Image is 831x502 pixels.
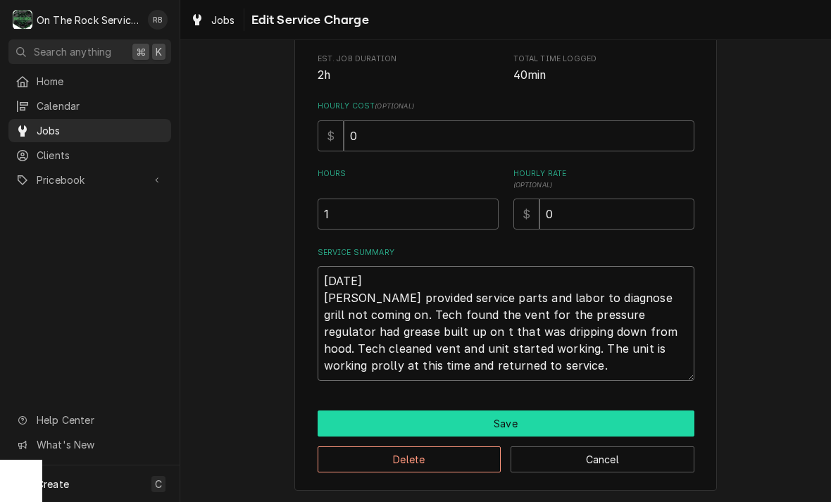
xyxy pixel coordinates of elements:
div: On The Rock Services's Avatar [13,10,32,30]
span: Est. Job Duration [318,67,499,84]
div: Button Group Row [318,410,694,437]
span: Est. Job Duration [318,54,499,65]
span: ⌘ [136,44,146,59]
div: RB [148,10,168,30]
span: Pricebook [37,172,143,187]
textarea: [DATE] [PERSON_NAME] provided service parts and labor to diagnose grill not coming on. Tech found... [318,266,694,381]
span: Search anything [34,44,111,59]
a: Calendar [8,94,171,118]
span: Edit Service Charge [247,11,369,30]
span: Create [37,478,69,490]
div: Service Summary [318,247,694,381]
button: Cancel [511,446,694,472]
div: $ [318,120,344,151]
span: Help Center [37,413,163,427]
div: Ray Beals's Avatar [148,10,168,30]
div: $ [513,199,539,230]
span: Clients [37,148,164,163]
span: ( optional ) [513,181,553,189]
div: Button Group [318,410,694,472]
div: [object Object] [318,168,499,230]
a: Jobs [8,119,171,142]
span: Total Time Logged [513,54,694,65]
a: Clients [8,144,171,167]
label: Hourly Cost [318,101,694,112]
span: ( optional ) [375,102,414,110]
span: K [156,44,162,59]
span: Total Time Logged [513,67,694,84]
a: Jobs [185,8,241,32]
span: What's New [37,437,163,452]
a: Home [8,70,171,93]
button: Save [318,410,694,437]
div: [object Object] [513,168,694,230]
label: Hourly Rate [513,168,694,191]
a: Go to What's New [8,433,171,456]
button: Search anything⌘K [8,39,171,64]
span: Home [37,74,164,89]
a: Go to Help Center [8,408,171,432]
span: Calendar [37,99,164,113]
div: On The Rock Services [37,13,140,27]
div: Total Time Logged [513,54,694,84]
label: Hours [318,168,499,191]
a: Go to Pricebook [8,168,171,192]
div: Est. Job Duration [318,54,499,84]
div: Button Group Row [318,437,694,472]
span: Jobs [37,123,164,138]
span: Jobs [211,13,235,27]
div: O [13,10,32,30]
span: 2h [318,68,330,82]
div: Hourly Cost [318,101,694,151]
label: Service Summary [318,247,694,258]
span: 40min [513,68,546,82]
button: Delete [318,446,501,472]
span: C [155,477,162,491]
